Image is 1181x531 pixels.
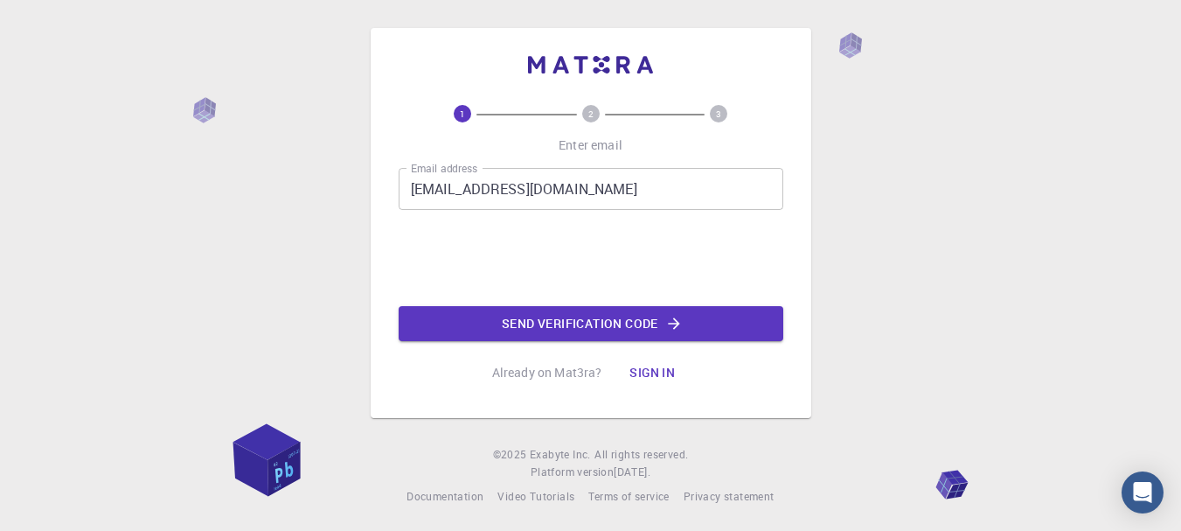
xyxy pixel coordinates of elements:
text: 2 [588,108,594,120]
p: Enter email [559,136,622,154]
text: 1 [460,108,465,120]
iframe: reCAPTCHA [458,224,724,292]
button: Sign in [615,355,689,390]
span: Privacy statement [684,489,775,503]
label: Email address [411,161,477,176]
a: Video Tutorials [497,488,574,506]
p: Already on Mat3ra? [492,364,602,381]
span: Exabyte Inc. [530,447,591,461]
span: Platform version [531,464,614,481]
a: Exabyte Inc. [530,446,591,464]
div: Open Intercom Messenger [1122,472,1164,514]
a: Privacy statement [684,488,775,506]
span: Terms of service [588,489,669,503]
text: 3 [716,108,721,120]
a: Terms of service [588,488,669,506]
button: Send verification code [399,306,783,341]
span: All rights reserved. [594,446,688,464]
a: [DATE]. [614,464,650,481]
span: Documentation [406,489,483,503]
span: © 2025 [493,446,530,464]
span: Video Tutorials [497,489,574,503]
span: [DATE] . [614,465,650,479]
a: Documentation [406,488,483,506]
